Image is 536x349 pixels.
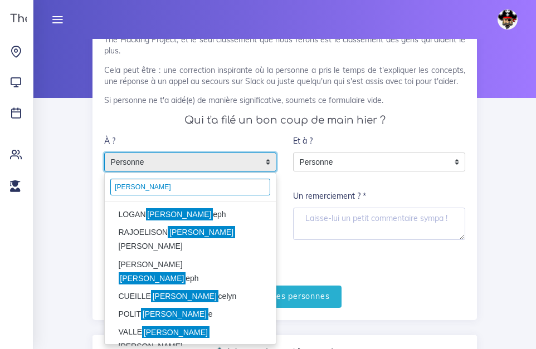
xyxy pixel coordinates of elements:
span: Personne [294,153,448,171]
mark: [PERSON_NAME] [168,226,235,238]
mark: [PERSON_NAME] [141,308,208,320]
label: À ? [104,130,115,153]
li: [PERSON_NAME] eph [105,255,276,287]
mark: [PERSON_NAME] [146,208,213,220]
p: Si personne ne t'a aidé(e) de manière significative, soumets ce formulaire vide. [104,95,465,106]
mark: [PERSON_NAME] [151,290,218,302]
mark: [PERSON_NAME] [142,326,209,338]
h4: Qui t'a filé un bon coup de main hier ? [104,114,465,126]
li: POLIT e [105,306,276,323]
input: Merci à ces personnes [228,286,342,308]
label: Un remerciement ? * [293,185,366,208]
a: avatar [493,3,526,36]
p: Cela peut être : une correction inspirante où la personne a pris le temps de t'expliquer les conc... [104,65,465,87]
img: avatar [498,9,518,30]
label: Et à ? [293,130,313,153]
h3: The Hacking Project [7,13,125,25]
li: CUEILLE celyn [105,287,276,305]
li: LOGAN eph [105,206,276,224]
mark: [PERSON_NAME] [119,272,186,284]
input: écrivez 3 charactères minimum pour afficher les résultats [110,179,270,195]
li: RAJOELISON [PERSON_NAME] [105,224,276,255]
span: Personne [105,153,259,171]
